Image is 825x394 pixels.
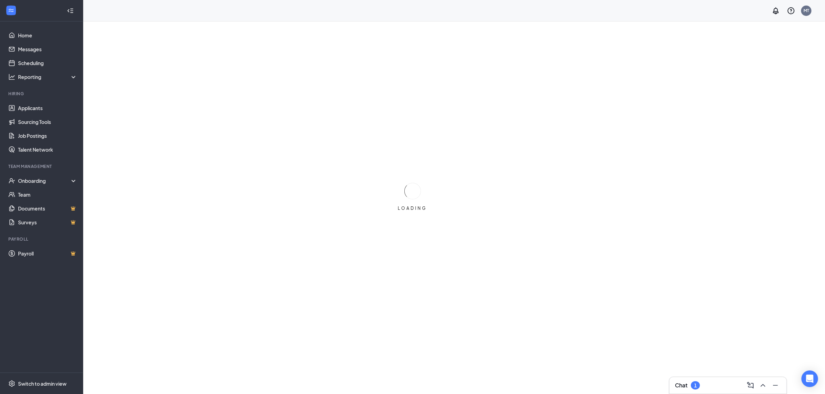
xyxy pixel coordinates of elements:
svg: UserCheck [8,177,15,184]
svg: Collapse [67,7,74,14]
button: ChevronUp [757,380,769,391]
div: Switch to admin view [18,380,67,387]
div: Onboarding [18,177,71,184]
div: Payroll [8,236,76,242]
a: PayrollCrown [18,247,77,260]
svg: Minimize [771,381,780,389]
div: 1 [694,383,697,388]
div: Reporting [18,73,78,80]
a: Team [18,188,77,202]
a: Home [18,28,77,42]
div: LOADING [395,205,430,211]
svg: QuestionInfo [787,7,795,15]
a: Applicants [18,101,77,115]
div: MT [804,8,809,14]
div: Team Management [8,163,76,169]
button: Minimize [770,380,781,391]
a: SurveysCrown [18,215,77,229]
svg: Settings [8,380,15,387]
svg: WorkstreamLogo [8,7,15,14]
svg: ComposeMessage [746,381,755,389]
a: Sourcing Tools [18,115,77,129]
svg: Notifications [772,7,780,15]
svg: ChevronUp [759,381,767,389]
a: DocumentsCrown [18,202,77,215]
button: ComposeMessage [745,380,756,391]
a: Job Postings [18,129,77,143]
a: Talent Network [18,143,77,156]
div: Hiring [8,91,76,97]
a: Messages [18,42,77,56]
div: Open Intercom Messenger [801,370,818,387]
a: Scheduling [18,56,77,70]
svg: Analysis [8,73,15,80]
h3: Chat [675,382,687,389]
